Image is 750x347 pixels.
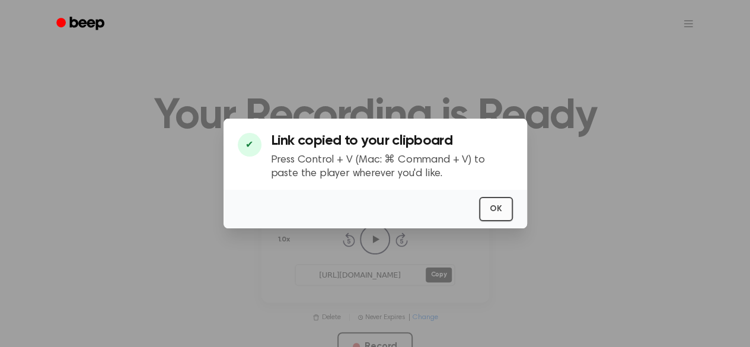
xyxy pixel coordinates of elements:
[674,9,703,38] button: Open menu
[271,133,513,149] h3: Link copied to your clipboard
[238,133,261,157] div: ✔
[48,12,115,36] a: Beep
[271,154,513,180] p: Press Control + V (Mac: ⌘ Command + V) to paste the player wherever you'd like.
[479,197,513,221] button: OK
